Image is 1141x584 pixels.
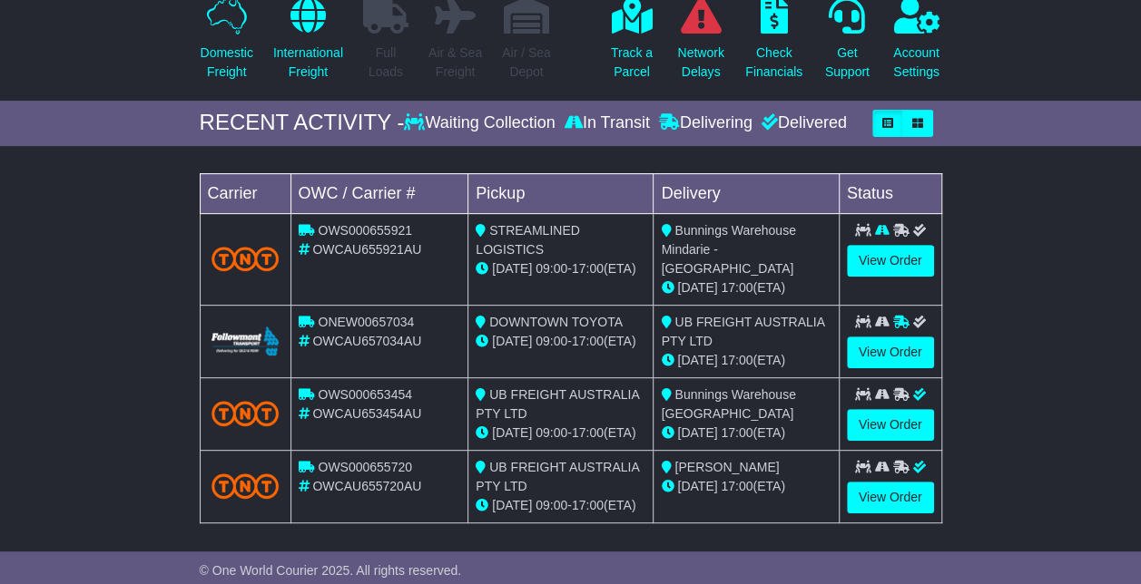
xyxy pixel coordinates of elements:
[721,425,752,440] span: 17:00
[312,479,421,493] span: OWCAU655720AU
[560,113,654,133] div: In Transit
[290,173,468,213] td: OWC / Carrier #
[847,409,934,441] a: View Order
[893,44,939,82] p: Account Settings
[200,563,462,578] span: © One World Courier 2025. All rights reserved.
[502,44,551,82] p: Air / Sea Depot
[476,496,645,515] div: - (ETA)
[611,44,653,82] p: Track a Parcel
[721,479,752,493] span: 17:00
[847,482,934,513] a: View Order
[318,223,412,238] span: OWS000655921
[200,173,290,213] td: Carrier
[428,44,482,82] p: Air & Sea Freight
[745,44,802,82] p: Check Financials
[677,425,717,440] span: [DATE]
[318,315,414,329] span: ONEW00657034
[536,498,567,512] span: 09:00
[476,387,639,421] span: UB FREIGHT AUSTRALIA PTY LTD
[536,261,567,276] span: 09:00
[677,44,723,82] p: Network Delays
[572,498,604,512] span: 17:00
[200,110,405,136] div: RECENT ACTIVITY -
[211,326,280,356] img: Followmont_Transport.png
[492,498,532,512] span: [DATE]
[312,242,421,257] span: OWCAU655921AU
[572,334,604,348] span: 17:00
[847,336,934,368] a: View Order
[677,479,717,493] span: [DATE]
[476,259,645,278] div: - (ETA)
[721,280,752,295] span: 17:00
[476,332,645,351] div: - (ETA)
[757,113,847,133] div: Delivered
[654,113,757,133] div: Delivering
[661,387,795,421] span: Bunnings Warehouse [GEOGRAPHIC_DATA]
[661,223,795,276] span: Bunnings Warehouse Mindarie - [GEOGRAPHIC_DATA]
[468,173,654,213] td: Pickup
[572,425,604,440] span: 17:00
[211,247,280,271] img: TNT_Domestic.png
[677,280,717,295] span: [DATE]
[536,334,567,348] span: 09:00
[674,460,779,474] span: [PERSON_NAME]
[572,261,604,276] span: 17:00
[312,334,421,348] span: OWCAU657034AU
[318,460,412,474] span: OWS000655720
[721,353,752,367] span: 17:00
[211,473,280,498] img: TNT_Domestic.png
[492,261,532,276] span: [DATE]
[201,44,253,82] p: Domestic Freight
[677,353,717,367] span: [DATE]
[661,278,831,297] div: (ETA)
[661,477,831,496] div: (ETA)
[363,44,408,82] p: Full Loads
[847,245,934,277] a: View Order
[312,406,421,421] span: OWCAU653454AU
[318,387,412,402] span: OWS000653454
[536,425,567,440] span: 09:00
[476,223,579,257] span: STREAMLINED LOGISTICS
[492,334,532,348] span: [DATE]
[489,315,623,329] span: DOWNTOWN TOYOTA
[661,423,831,443] div: (ETA)
[654,173,839,213] td: Delivery
[476,423,645,443] div: - (ETA)
[476,460,639,493] span: UB FREIGHT AUSTRALIA PTY LTD
[839,173,941,213] td: Status
[661,351,831,370] div: (ETA)
[661,315,824,348] span: UB FREIGHT AUSTRALIA PTY LTD
[492,425,532,440] span: [DATE]
[825,44,870,82] p: Get Support
[273,44,343,82] p: International Freight
[404,113,559,133] div: Waiting Collection
[211,401,280,425] img: TNT_Domestic.png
